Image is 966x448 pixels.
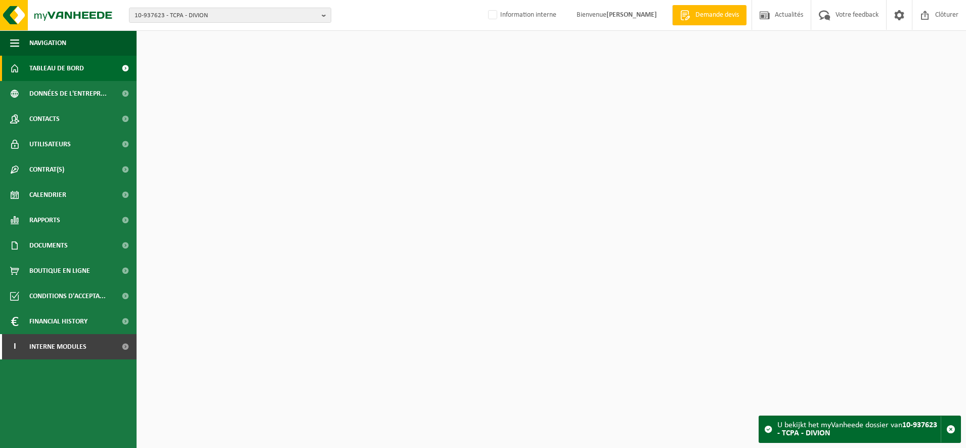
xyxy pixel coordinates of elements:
span: Utilisateurs [29,132,71,157]
span: Calendrier [29,182,66,208]
span: Données de l'entrepr... [29,81,107,106]
strong: [PERSON_NAME] [606,11,657,19]
span: 10-937623 - TCPA - DIVION [135,8,318,23]
span: Navigation [29,30,66,56]
div: U bekijkt het myVanheede dossier van [777,416,941,442]
strong: 10-937623 - TCPA - DIVION [777,421,937,437]
span: Interne modules [29,334,86,359]
span: Contrat(s) [29,157,64,182]
span: Boutique en ligne [29,258,90,283]
span: Rapports [29,208,60,233]
span: Conditions d'accepta... [29,283,106,309]
label: Information interne [486,8,556,23]
span: Tableau de bord [29,56,84,81]
button: 10-937623 - TCPA - DIVION [129,8,331,23]
span: Contacts [29,106,60,132]
span: Documents [29,233,68,258]
a: Demande devis [672,5,747,25]
span: Financial History [29,309,87,334]
span: I [10,334,19,359]
span: Demande devis [693,10,741,20]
